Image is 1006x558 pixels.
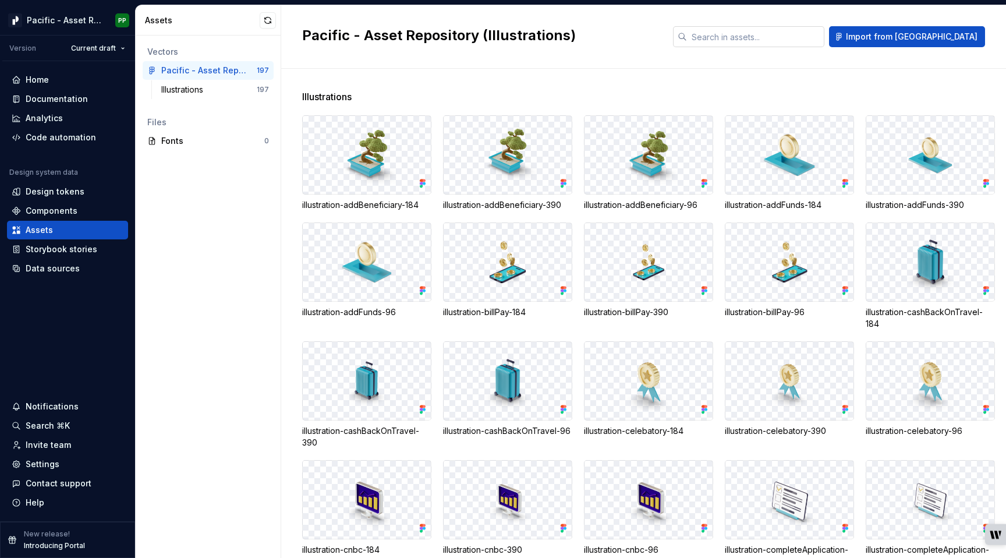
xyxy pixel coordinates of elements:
[584,425,713,437] div: illustration-celebatory-184
[302,90,352,104] span: Illustrations
[443,425,572,437] div: illustration-cashBackOnTravel-96
[866,199,995,211] div: illustration-addFunds-390
[7,182,128,201] a: Design tokens
[161,84,208,96] div: Illustrations
[26,224,53,236] div: Assets
[143,132,274,150] a: Fonts0
[302,425,431,448] div: illustration-cashBackOnTravel-390
[26,263,80,274] div: Data sources
[26,401,79,412] div: Notifications
[7,455,128,474] a: Settings
[7,397,128,416] button: Notifications
[7,128,128,147] a: Code automation
[26,439,71,451] div: Invite team
[24,541,85,550] p: Introducing Portal
[257,85,269,94] div: 197
[7,240,128,259] a: Storybook stories
[26,243,97,255] div: Storybook stories
[118,16,126,25] div: PP
[145,15,260,26] div: Assets
[846,31,977,43] span: Import from [GEOGRAPHIC_DATA]
[584,306,713,318] div: illustration-billPay-390
[147,116,269,128] div: Files
[26,205,77,217] div: Components
[26,93,88,105] div: Documentation
[71,44,116,53] span: Current draft
[302,544,431,556] div: illustration-cnbc-184
[26,112,63,124] div: Analytics
[143,61,274,80] a: Pacific - Asset Repository (Illustrations)197
[725,425,854,437] div: illustration-celebatory-390
[264,136,269,146] div: 0
[866,306,995,330] div: illustration-cashBackOnTravel-184
[7,70,128,89] a: Home
[26,478,91,489] div: Contact support
[27,15,101,26] div: Pacific - Asset Repository (Illustrations)
[302,26,659,45] h2: Pacific - Asset Repository (Illustrations)
[26,186,84,197] div: Design tokens
[2,8,133,33] button: Pacific - Asset Repository (Illustrations)PP
[24,529,70,539] p: New release!
[9,168,78,177] div: Design system data
[161,65,248,76] div: Pacific - Asset Repository (Illustrations)
[26,497,44,508] div: Help
[147,46,269,58] div: Vectors
[157,80,274,99] a: Illustrations197
[302,306,431,318] div: illustration-addFunds-96
[302,199,431,211] div: illustration-addBeneficiary-184
[584,199,713,211] div: illustration-addBeneficiary-96
[443,544,572,556] div: illustration-cnbc-390
[7,416,128,435] button: Search ⌘K
[257,66,269,75] div: 197
[7,436,128,454] a: Invite team
[161,135,264,147] div: Fonts
[7,259,128,278] a: Data sources
[7,202,128,220] a: Components
[66,40,130,56] button: Current draft
[687,26,824,47] input: Search in assets...
[443,199,572,211] div: illustration-addBeneficiary-390
[7,90,128,108] a: Documentation
[26,420,70,432] div: Search ⌘K
[7,493,128,512] button: Help
[725,199,854,211] div: illustration-addFunds-184
[26,458,59,470] div: Settings
[26,74,49,86] div: Home
[829,26,985,47] button: Import from [GEOGRAPHIC_DATA]
[7,221,128,239] a: Assets
[725,306,854,318] div: illustration-billPay-96
[9,44,36,53] div: Version
[866,425,995,437] div: illustration-celebatory-96
[7,474,128,493] button: Contact support
[443,306,572,318] div: illustration-billPay-184
[584,544,713,556] div: illustration-cnbc-96
[26,132,96,143] div: Code automation
[8,13,22,27] img: 8d0dbd7b-a897-4c39-8ca0-62fbda938e11.png
[7,109,128,128] a: Analytics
